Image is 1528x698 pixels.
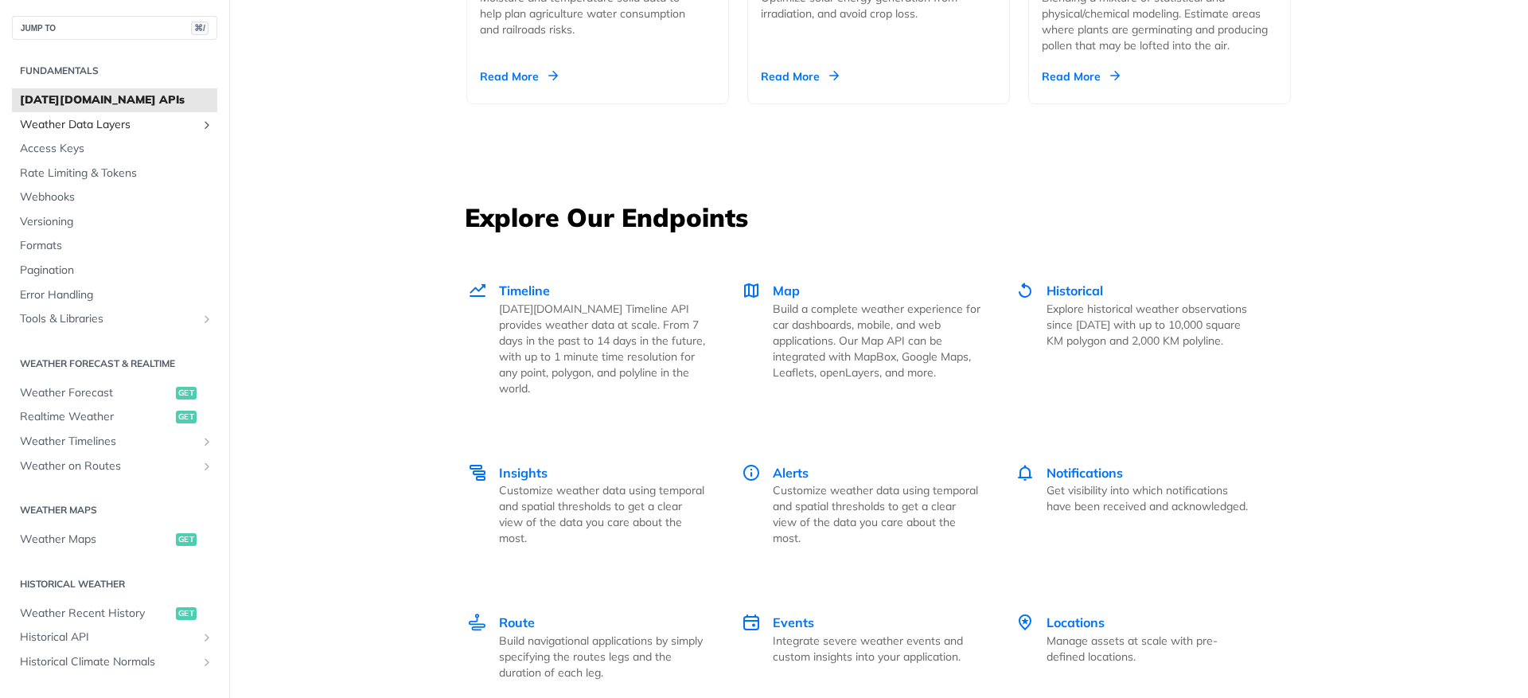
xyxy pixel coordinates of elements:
span: Access Keys [20,141,213,157]
p: Integrate severe weather events and custom insights into your application. [773,633,980,665]
a: Weather Recent Historyget [12,602,217,626]
h2: Historical Weather [12,577,217,591]
img: Locations [1015,613,1035,632]
button: JUMP TO⌘/ [12,16,217,40]
div: Read More [761,68,839,84]
img: Timeline [468,281,487,300]
button: Show subpages for Tools & Libraries [201,313,213,326]
h2: Weather Forecast & realtime [12,357,217,371]
a: Historical APIShow subpages for Historical API [12,626,217,649]
span: get [176,533,197,546]
p: Explore historical weather observations since [DATE] with up to 10,000 square KM polygon and 2,00... [1047,301,1254,349]
span: Error Handling [20,287,213,303]
span: Insights [499,465,548,481]
img: Events [742,613,761,632]
img: Notifications [1015,463,1035,482]
span: Historical API [20,630,197,645]
a: Timeline Timeline [DATE][DOMAIN_NAME] Timeline API provides weather data at scale. From 7 days in... [466,248,724,430]
p: Manage assets at scale with pre-defined locations. [1047,633,1254,665]
span: Historical [1047,283,1103,298]
span: Tools & Libraries [20,311,197,327]
img: Route [468,613,487,632]
div: Read More [480,68,558,84]
h2: Fundamentals [12,64,217,78]
span: Locations [1047,614,1105,630]
p: Build navigational applications by simply specifying the routes legs and the duration of each leg. [499,633,707,680]
img: Historical [1015,281,1035,300]
img: Map [742,281,761,300]
span: Versioning [20,214,213,230]
img: Insights [468,463,487,482]
a: Weather Forecastget [12,381,217,405]
img: Alerts [742,463,761,482]
p: Build a complete weather experience for car dashboards, mobile, and web applications. Our Map API... [773,301,980,380]
span: Weather Timelines [20,434,197,450]
h3: Explore Our Endpoints [465,200,1292,235]
span: Timeline [499,283,550,298]
a: Rate Limiting & Tokens [12,162,217,185]
button: Show subpages for Historical API [201,631,213,644]
a: [DATE][DOMAIN_NAME] APIs [12,88,217,112]
span: get [176,411,197,423]
a: Alerts Alerts Customize weather data using temporal and spatial thresholds to get a clear view of... [724,430,998,580]
a: Tools & LibrariesShow subpages for Tools & Libraries [12,307,217,331]
span: [DATE][DOMAIN_NAME] APIs [20,92,213,108]
a: Realtime Weatherget [12,405,217,429]
span: Notifications [1047,465,1123,481]
span: Webhooks [20,189,213,205]
span: Weather Recent History [20,606,172,622]
span: Rate Limiting & Tokens [20,166,213,181]
a: Notifications Notifications Get visibility into which notifications have been received and acknow... [998,430,1272,580]
a: Map Map Build a complete weather experience for car dashboards, mobile, and web applications. Our... [724,248,998,430]
a: Formats [12,234,217,258]
p: Customize weather data using temporal and spatial thresholds to get a clear view of the data you ... [773,482,980,546]
a: Weather TimelinesShow subpages for Weather Timelines [12,430,217,454]
a: Weather Data LayersShow subpages for Weather Data Layers [12,113,217,137]
button: Show subpages for Historical Climate Normals [201,656,213,669]
a: Historical Historical Explore historical weather observations since [DATE] with up to 10,000 squa... [998,248,1272,430]
span: Map [773,283,800,298]
a: Versioning [12,210,217,234]
button: Show subpages for Weather on Routes [201,460,213,473]
span: Route [499,614,535,630]
div: Read More [1042,68,1120,84]
span: Alerts [773,465,809,481]
span: Formats [20,238,213,254]
a: Webhooks [12,185,217,209]
h2: Weather Maps [12,503,217,517]
p: Customize weather data using temporal and spatial thresholds to get a clear view of the data you ... [499,482,707,546]
button: Show subpages for Weather Timelines [201,435,213,448]
a: Pagination [12,259,217,283]
a: Access Keys [12,137,217,161]
button: Show subpages for Weather Data Layers [201,119,213,131]
span: Pagination [20,263,213,279]
span: get [176,387,197,400]
span: ⌘/ [191,21,209,35]
a: Insights Insights Customize weather data using temporal and spatial thresholds to get a clear vie... [466,430,724,580]
a: Historical Climate NormalsShow subpages for Historical Climate Normals [12,650,217,674]
p: [DATE][DOMAIN_NAME] Timeline API provides weather data at scale. From 7 days in the past to 14 da... [499,301,707,396]
span: Realtime Weather [20,409,172,425]
span: Events [773,614,814,630]
span: get [176,607,197,620]
span: Weather on Routes [20,458,197,474]
span: Weather Forecast [20,385,172,401]
a: Error Handling [12,283,217,307]
a: Weather Mapsget [12,528,217,552]
span: Weather Maps [20,532,172,548]
span: Historical Climate Normals [20,654,197,670]
p: Get visibility into which notifications have been received and acknowledged. [1047,482,1254,514]
span: Weather Data Layers [20,117,197,133]
a: Weather on RoutesShow subpages for Weather on Routes [12,454,217,478]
